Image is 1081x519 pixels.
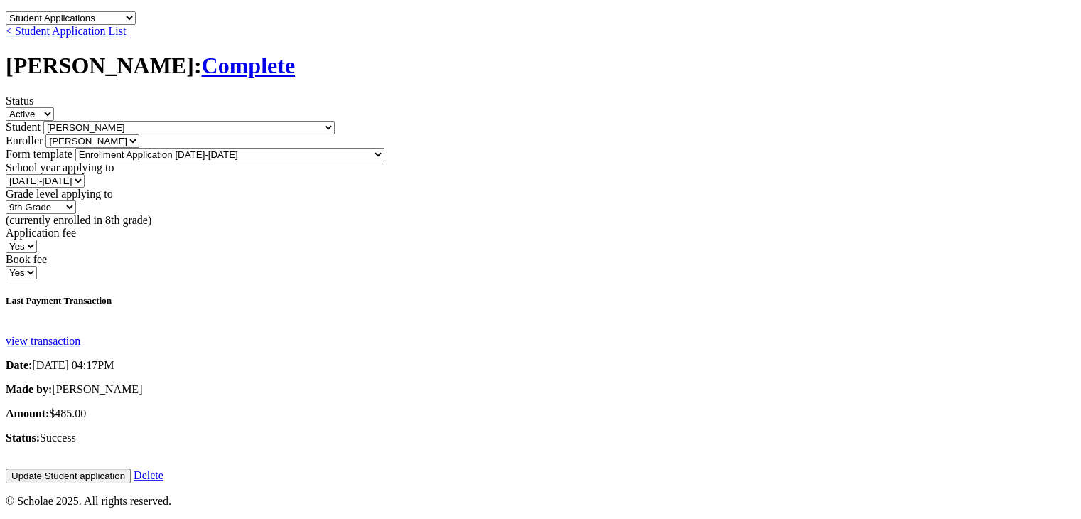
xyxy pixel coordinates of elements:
[6,148,72,160] label: Form template
[6,407,1075,420] p: $485.00
[6,25,126,37] a: < Student Application List
[6,188,113,200] label: Grade level applying to
[6,469,131,483] input: Update Student application
[202,53,296,78] a: Complete
[194,53,295,78] span: :
[6,432,40,444] strong: Status:
[134,469,163,481] a: Delete
[6,359,1075,372] p: [DATE] 04:17PM
[6,53,1075,79] h1: [PERSON_NAME]
[6,253,47,265] label: Book fee
[6,214,151,226] label: (currently enrolled in 8th grade)
[6,134,43,146] label: Enroller
[6,407,49,419] strong: Amount:
[6,295,1075,306] h5: Last Payment Transaction
[6,432,1075,444] p: Success
[6,383,52,395] strong: Made by:
[6,121,41,133] label: Student
[6,161,114,173] label: School year applying to
[6,95,33,107] label: Status
[6,495,1075,508] p: © Scholae 2025. All rights reserved.
[6,335,80,347] a: view transaction
[6,227,76,239] label: Application fee
[6,359,32,371] strong: Date:
[6,383,1075,396] p: [PERSON_NAME]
